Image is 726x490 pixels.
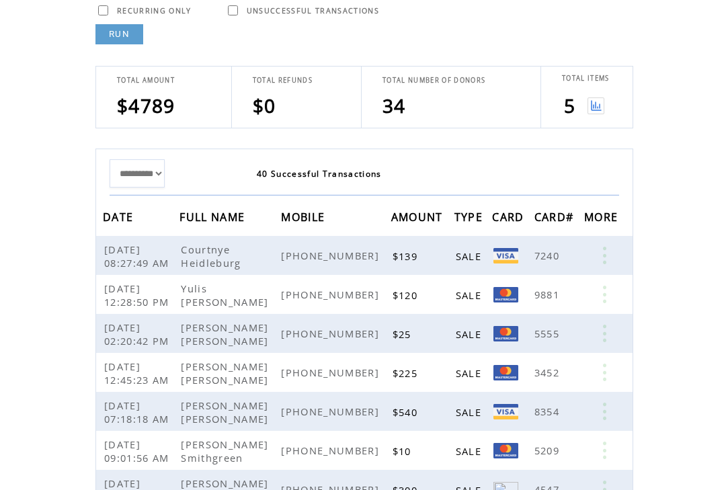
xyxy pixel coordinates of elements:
[534,405,563,419] span: 8354
[562,75,610,83] span: TOTAL ITEMS
[181,243,244,270] span: Courtnye Heidleburg
[257,169,382,180] span: 40 Successful Transactions
[564,93,575,119] span: 5
[456,250,485,263] span: SALE
[104,360,173,387] span: [DATE] 12:45:23 AM
[493,405,518,420] img: VISA
[456,406,485,419] span: SALE
[104,399,173,426] span: [DATE] 07:18:18 AM
[253,93,276,119] span: $0
[247,7,379,16] span: UNSUCCESSFUL TRANSACTIONS
[382,93,406,119] span: 34
[281,288,382,302] span: [PHONE_NUMBER]
[393,289,421,302] span: $120
[117,77,175,85] span: TOTAL AMOUNT
[117,93,175,119] span: $4789
[281,207,328,232] span: MOBILE
[117,7,192,16] span: RECURRING ONLY
[456,289,485,302] span: SALE
[281,366,382,380] span: [PHONE_NUMBER]
[103,213,136,221] a: DATE
[492,213,527,221] a: CARD
[534,327,563,341] span: 5555
[493,288,518,303] img: Mastercard
[393,367,421,380] span: $225
[95,25,143,45] a: RUN
[493,366,518,381] img: MC
[456,328,485,341] span: SALE
[393,328,415,341] span: $25
[492,207,527,232] span: CARD
[181,282,272,309] span: Yulis [PERSON_NAME]
[493,327,518,342] img: Mastercard
[382,77,485,85] span: TOTAL NUMBER OF DONORS
[281,444,382,458] span: [PHONE_NUMBER]
[281,405,382,419] span: [PHONE_NUMBER]
[103,207,136,232] span: DATE
[104,438,173,465] span: [DATE] 09:01:56 AM
[393,406,421,419] span: $540
[104,321,173,348] span: [DATE] 02:20:42 PM
[493,444,518,459] img: Mastercard
[391,207,446,232] span: AMOUNT
[179,213,248,221] a: FULL NAME
[534,366,563,380] span: 3452
[534,249,563,263] span: 7240
[393,250,421,263] span: $139
[588,98,604,115] img: View graph
[104,243,173,270] span: [DATE] 08:27:49 AM
[534,207,577,232] span: CARD#
[281,213,328,221] a: MOBILE
[584,207,621,232] span: MORE
[181,321,272,348] span: [PERSON_NAME] [PERSON_NAME]
[454,213,486,221] a: TYPE
[391,213,446,221] a: AMOUNT
[393,445,415,458] span: $10
[181,438,268,465] span: [PERSON_NAME] Smithgreen
[281,249,382,263] span: [PHONE_NUMBER]
[181,360,272,387] span: [PERSON_NAME] [PERSON_NAME]
[253,77,313,85] span: TOTAL REFUNDS
[181,399,272,426] span: [PERSON_NAME] [PERSON_NAME]
[456,367,485,380] span: SALE
[281,327,382,341] span: [PHONE_NUMBER]
[534,288,563,302] span: 9881
[104,282,173,309] span: [DATE] 12:28:50 PM
[493,249,518,264] img: Visa
[454,207,486,232] span: TYPE
[179,207,248,232] span: FULL NAME
[456,445,485,458] span: SALE
[534,213,577,221] a: CARD#
[534,444,563,458] span: 5209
